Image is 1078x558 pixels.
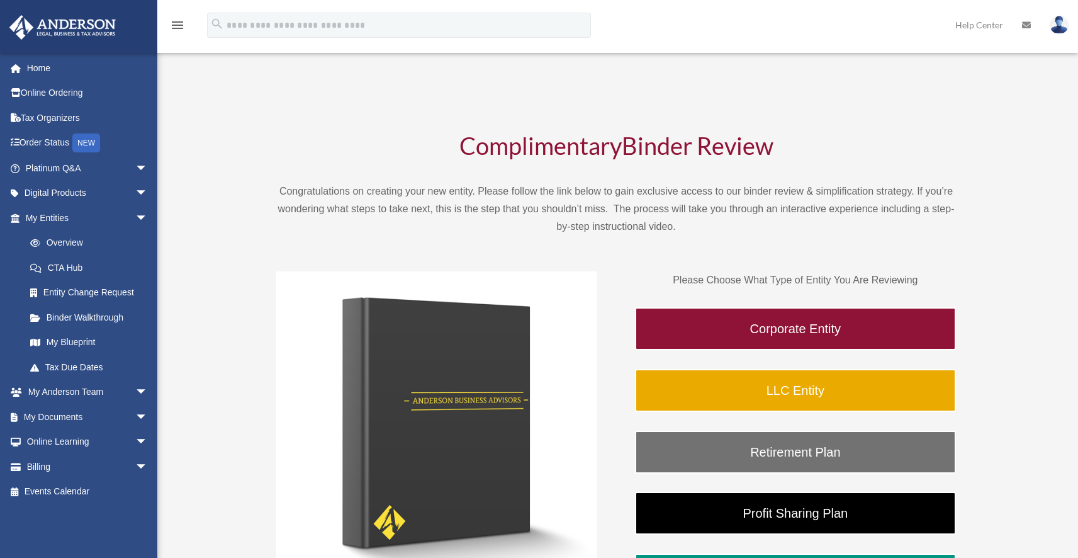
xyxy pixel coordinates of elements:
span: arrow_drop_down [135,380,160,406]
span: Binder Review [622,131,773,160]
span: arrow_drop_down [135,454,160,480]
i: search [210,17,224,31]
a: Entity Change Request [18,280,167,305]
a: Retirement Plan [635,431,956,474]
span: Complimentary [459,131,622,160]
a: Binder Walkthrough [18,305,160,330]
a: menu [170,22,185,33]
img: User Pic [1050,16,1069,34]
a: Online Learningarrow_drop_down [9,430,167,455]
a: Platinum Q&Aarrow_drop_down [9,156,167,181]
a: CTA Hub [18,255,167,280]
span: arrow_drop_down [135,156,160,181]
a: My Anderson Teamarrow_drop_down [9,380,167,405]
p: Congratulations on creating your new entity. Please follow the link below to gain exclusive acces... [276,183,956,236]
img: Anderson Advisors Platinum Portal [6,15,120,40]
a: My Blueprint [18,330,167,355]
a: Tax Due Dates [18,355,167,380]
a: My Documentsarrow_drop_down [9,404,167,430]
a: Corporate Entity [635,307,956,350]
span: arrow_drop_down [135,181,160,207]
a: Digital Productsarrow_drop_down [9,181,167,206]
div: NEW [72,134,100,152]
span: arrow_drop_down [135,430,160,455]
span: arrow_drop_down [135,404,160,430]
a: LLC Entity [635,369,956,412]
span: arrow_drop_down [135,205,160,231]
a: My Entitiesarrow_drop_down [9,205,167,231]
a: Overview [18,231,167,256]
i: menu [170,18,185,33]
a: Home [9,55,167,81]
a: Tax Organizers [9,105,167,130]
a: Order StatusNEW [9,130,167,156]
p: Please Choose What Type of Entity You Are Reviewing [635,271,956,289]
a: Billingarrow_drop_down [9,454,167,479]
a: Events Calendar [9,479,167,504]
a: Profit Sharing Plan [635,492,956,535]
a: Online Ordering [9,81,167,106]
